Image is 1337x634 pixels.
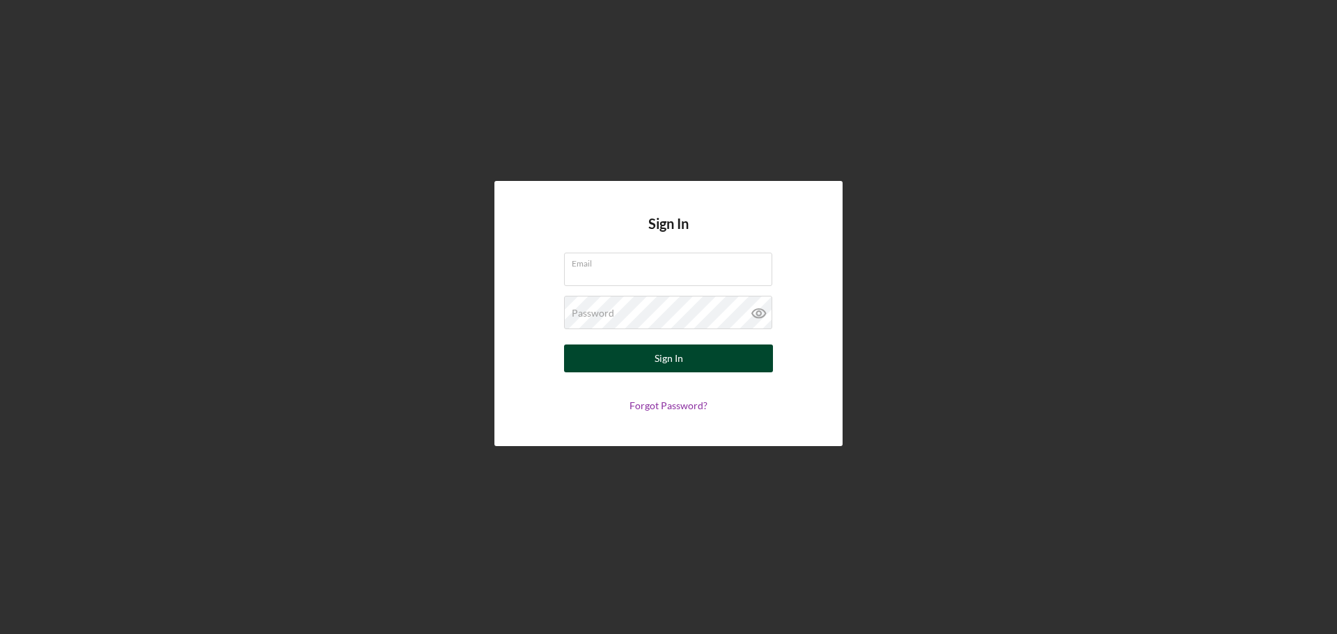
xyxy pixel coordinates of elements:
[572,308,614,319] label: Password
[648,216,689,253] h4: Sign In
[655,344,683,372] div: Sign In
[572,253,772,269] label: Email
[630,399,707,411] a: Forgot Password?
[564,344,773,372] button: Sign In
